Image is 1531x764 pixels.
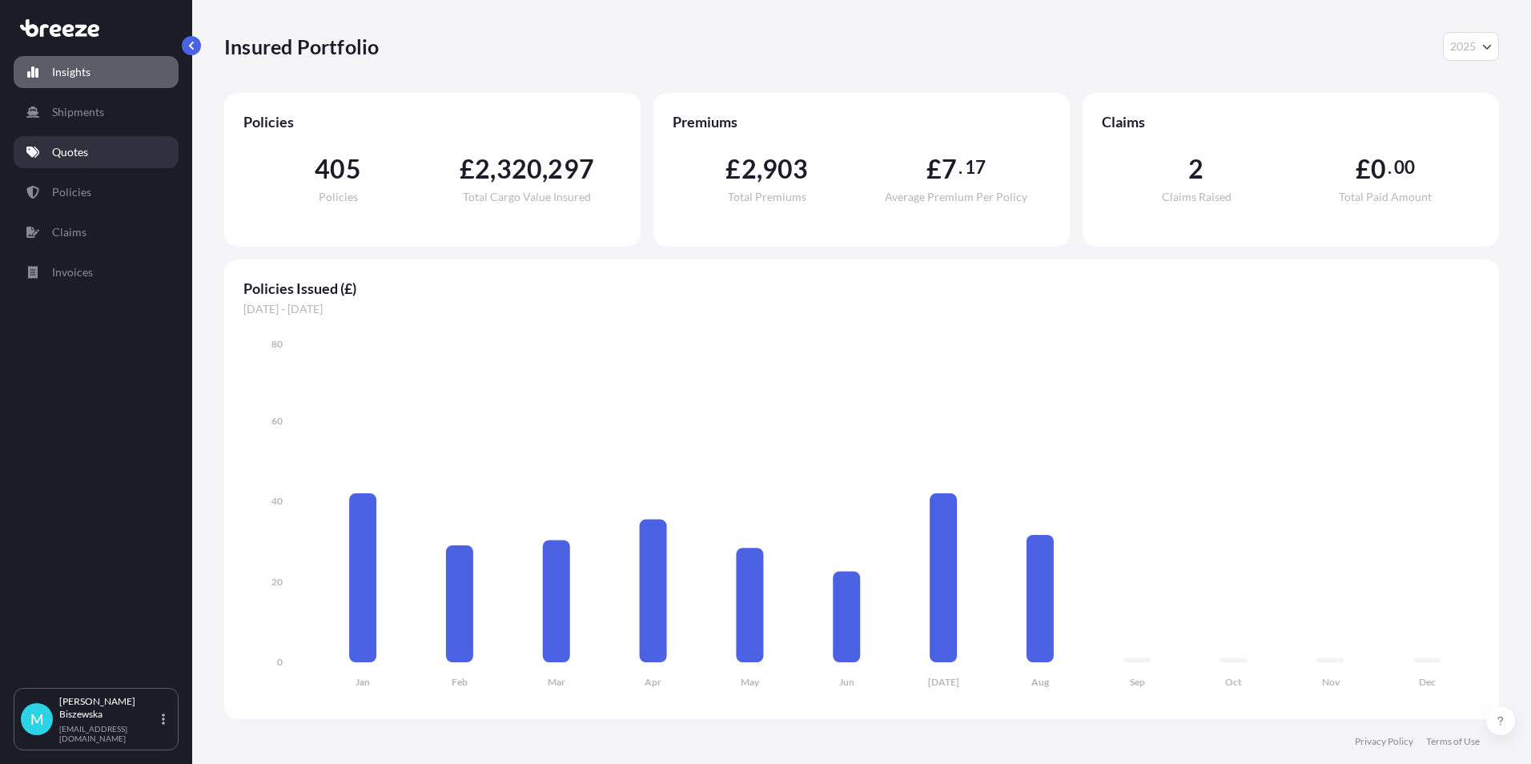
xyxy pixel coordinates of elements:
[496,156,543,182] span: 320
[1225,676,1242,688] tspan: Oct
[460,156,475,182] span: £
[928,676,959,688] tspan: [DATE]
[839,676,854,688] tspan: Jun
[224,34,379,59] p: Insured Portfolio
[243,279,1480,298] span: Policies Issued (£)
[885,191,1027,203] span: Average Premium Per Policy
[1355,735,1413,748] a: Privacy Policy
[243,112,621,131] span: Policies
[1371,156,1386,182] span: 0
[59,695,159,721] p: [PERSON_NAME] Biszewska
[52,64,90,80] p: Insights
[1419,676,1436,688] tspan: Dec
[725,156,741,182] span: £
[728,191,806,203] span: Total Premiums
[958,161,962,174] span: .
[59,724,159,743] p: [EMAIL_ADDRESS][DOMAIN_NAME]
[30,711,44,727] span: M
[1356,156,1371,182] span: £
[757,156,762,182] span: ,
[762,156,809,182] span: 903
[1188,156,1204,182] span: 2
[548,676,565,688] tspan: Mar
[1443,32,1499,61] button: Year Selector
[942,156,957,182] span: 7
[14,56,179,88] a: Insights
[319,191,358,203] span: Policies
[926,156,942,182] span: £
[271,338,283,350] tspan: 80
[1130,676,1145,688] tspan: Sep
[741,156,757,182] span: 2
[1450,38,1476,54] span: 2025
[14,216,179,248] a: Claims
[452,676,468,688] tspan: Feb
[14,176,179,208] a: Policies
[271,495,283,507] tspan: 40
[475,156,490,182] span: 2
[645,676,661,688] tspan: Apr
[14,136,179,168] a: Quotes
[673,112,1051,131] span: Premiums
[1162,191,1232,203] span: Claims Raised
[52,224,86,240] p: Claims
[271,576,283,588] tspan: 20
[52,144,88,160] p: Quotes
[490,156,496,182] span: ,
[271,415,283,427] tspan: 60
[1394,161,1415,174] span: 00
[356,676,370,688] tspan: Jan
[463,191,591,203] span: Total Cargo Value Insured
[1339,191,1432,203] span: Total Paid Amount
[1426,735,1480,748] a: Terms of Use
[1102,112,1480,131] span: Claims
[1031,676,1050,688] tspan: Aug
[14,256,179,288] a: Invoices
[542,156,548,182] span: ,
[965,161,986,174] span: 17
[52,264,93,280] p: Invoices
[1388,161,1392,174] span: .
[243,301,1480,317] span: [DATE] - [DATE]
[315,156,361,182] span: 405
[14,96,179,128] a: Shipments
[548,156,594,182] span: 297
[52,184,91,200] p: Policies
[1322,676,1340,688] tspan: Nov
[52,104,104,120] p: Shipments
[277,656,283,668] tspan: 0
[741,676,760,688] tspan: May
